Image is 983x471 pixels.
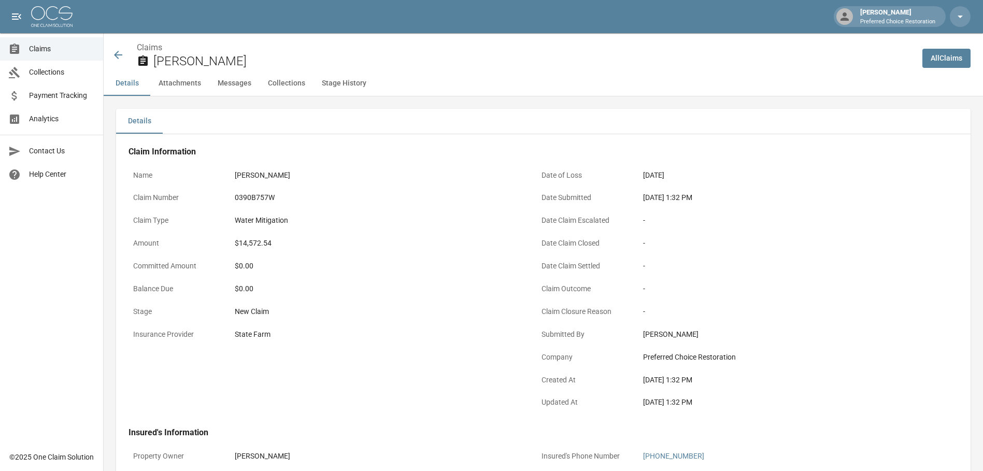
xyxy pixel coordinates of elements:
[643,215,928,226] div: -
[29,44,95,54] span: Claims
[129,233,222,253] p: Amount
[129,165,222,185] p: Name
[137,42,162,52] a: Claims
[150,71,209,96] button: Attachments
[537,324,630,345] p: Submitted By
[129,302,222,322] p: Stage
[153,54,914,69] h2: [PERSON_NAME]
[537,188,630,208] p: Date Submitted
[116,109,971,134] div: details tabs
[129,210,222,231] p: Claim Type
[235,306,520,317] div: New Claim
[260,71,314,96] button: Collections
[235,238,272,249] div: $14,572.54
[537,233,630,253] p: Date Claim Closed
[29,90,95,101] span: Payment Tracking
[537,302,630,322] p: Claim Closure Reason
[537,392,630,412] p: Updated At
[116,109,163,134] button: Details
[537,165,630,185] p: Date of Loss
[537,210,630,231] p: Date Claim Escalated
[9,452,94,462] div: © 2025 One Claim Solution
[537,446,630,466] p: Insured's Phone Number
[643,192,928,203] div: [DATE] 1:32 PM
[137,41,914,54] nav: breadcrumb
[129,446,222,466] p: Property Owner
[856,7,939,26] div: [PERSON_NAME]
[31,6,73,27] img: ocs-logo-white-transparent.png
[537,279,630,299] p: Claim Outcome
[235,215,288,226] div: Water Mitigation
[643,375,928,386] div: [DATE] 1:32 PM
[209,71,260,96] button: Messages
[129,279,222,299] p: Balance Due
[235,329,270,340] div: State Farm
[29,113,95,124] span: Analytics
[235,261,520,272] div: $0.00
[129,147,933,157] h4: Claim Information
[129,188,222,208] p: Claim Number
[29,169,95,180] span: Help Center
[235,283,520,294] div: $0.00
[643,352,928,363] div: Preferred Choice Restoration
[643,397,928,408] div: [DATE] 1:32 PM
[235,170,290,181] div: [PERSON_NAME]
[314,71,375,96] button: Stage History
[129,324,222,345] p: Insurance Provider
[643,170,664,181] div: [DATE]
[235,192,275,203] div: 0390B757W
[537,256,630,276] p: Date Claim Settled
[129,256,222,276] p: Committed Amount
[537,370,630,390] p: Created At
[235,451,290,462] div: [PERSON_NAME]
[643,306,928,317] div: -
[129,427,933,438] h4: Insured's Information
[643,283,928,294] div: -
[29,146,95,156] span: Contact Us
[860,18,935,26] p: Preferred Choice Restoration
[643,452,704,460] a: [PHONE_NUMBER]
[922,49,971,68] a: AllClaims
[104,71,150,96] button: Details
[29,67,95,78] span: Collections
[6,6,27,27] button: open drawer
[643,238,928,249] div: -
[643,261,928,272] div: -
[643,329,928,340] div: [PERSON_NAME]
[104,71,983,96] div: anchor tabs
[537,347,630,367] p: Company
